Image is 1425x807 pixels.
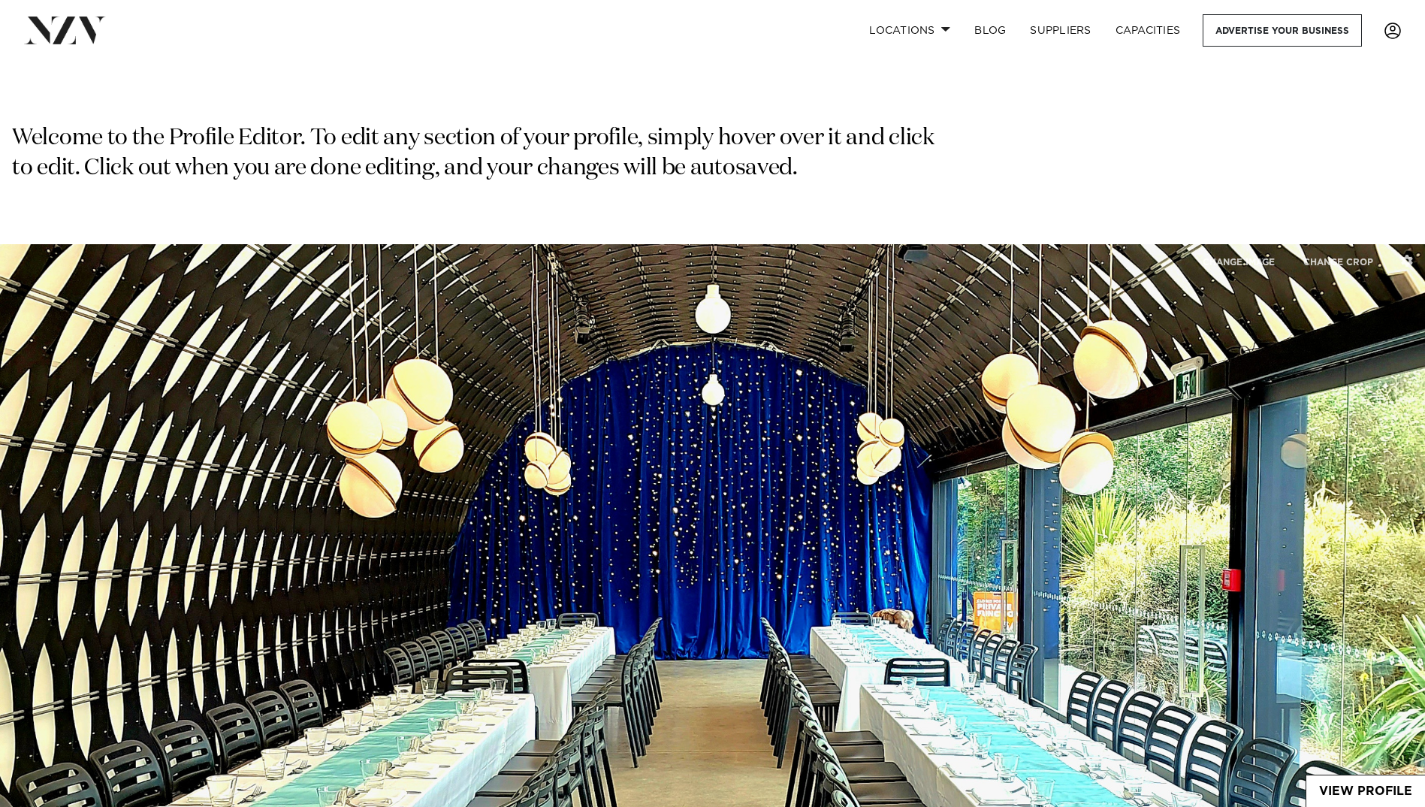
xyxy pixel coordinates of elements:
a: View Profile [1306,775,1425,807]
a: Capacities [1103,14,1193,47]
img: nzv-logo.png [24,17,106,44]
button: CHANGE CROP [1291,246,1386,278]
a: Advertise your business [1203,14,1362,47]
a: Locations [857,14,962,47]
p: Welcome to the Profile Editor. To edit any section of your profile, simply hover over it and clic... [12,124,940,184]
a: BLOG [962,14,1018,47]
button: CHANGE IMAGE [1190,246,1288,278]
a: SUPPLIERS [1018,14,1103,47]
